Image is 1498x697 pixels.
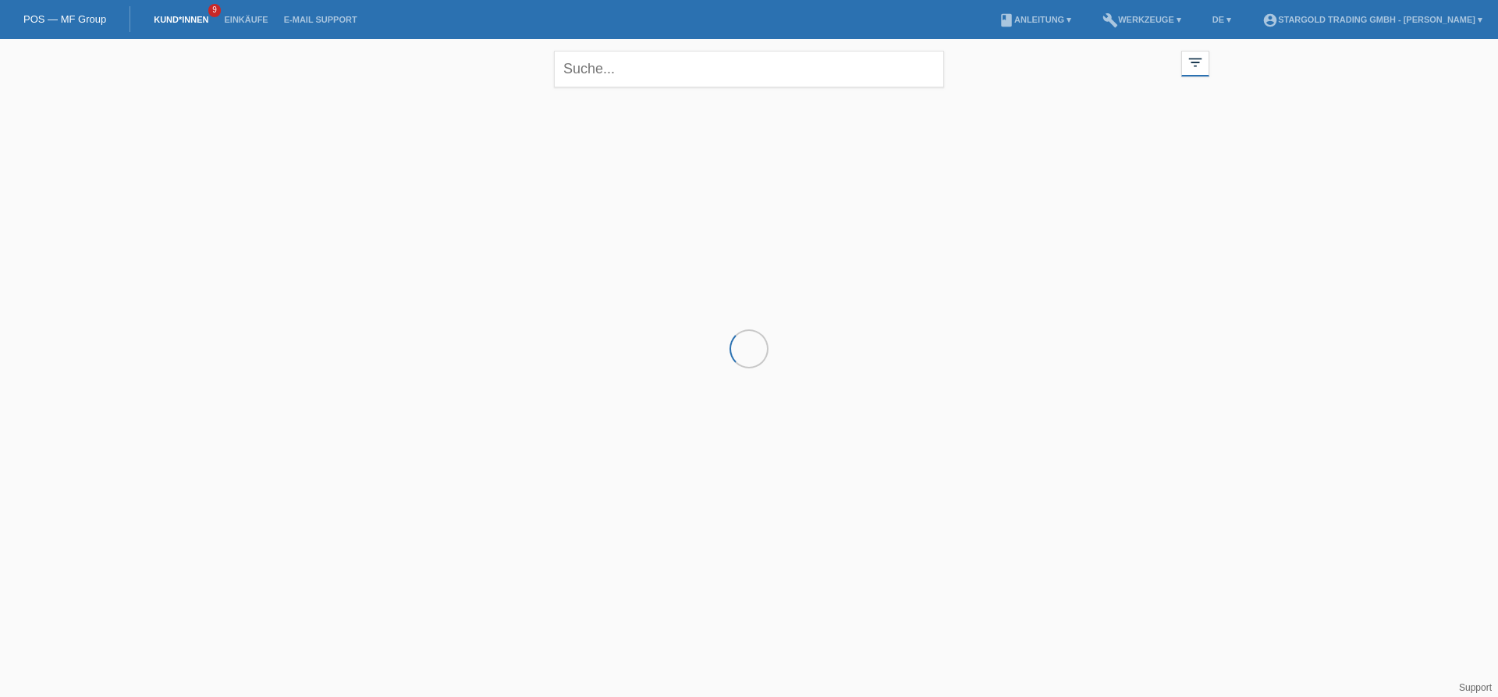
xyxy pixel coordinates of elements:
i: book [999,12,1014,28]
a: account_circleStargold Trading GmbH - [PERSON_NAME] ▾ [1255,15,1490,24]
span: 9 [208,4,221,17]
i: account_circle [1262,12,1278,28]
a: Einkäufe [216,15,275,24]
i: filter_list [1187,54,1204,71]
input: Suche... [554,51,944,87]
a: Support [1459,682,1492,693]
i: build [1102,12,1118,28]
a: buildWerkzeuge ▾ [1095,15,1189,24]
a: E-Mail Support [276,15,365,24]
a: Kund*innen [146,15,216,24]
a: POS — MF Group [23,13,106,25]
a: DE ▾ [1205,15,1239,24]
a: bookAnleitung ▾ [991,15,1079,24]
